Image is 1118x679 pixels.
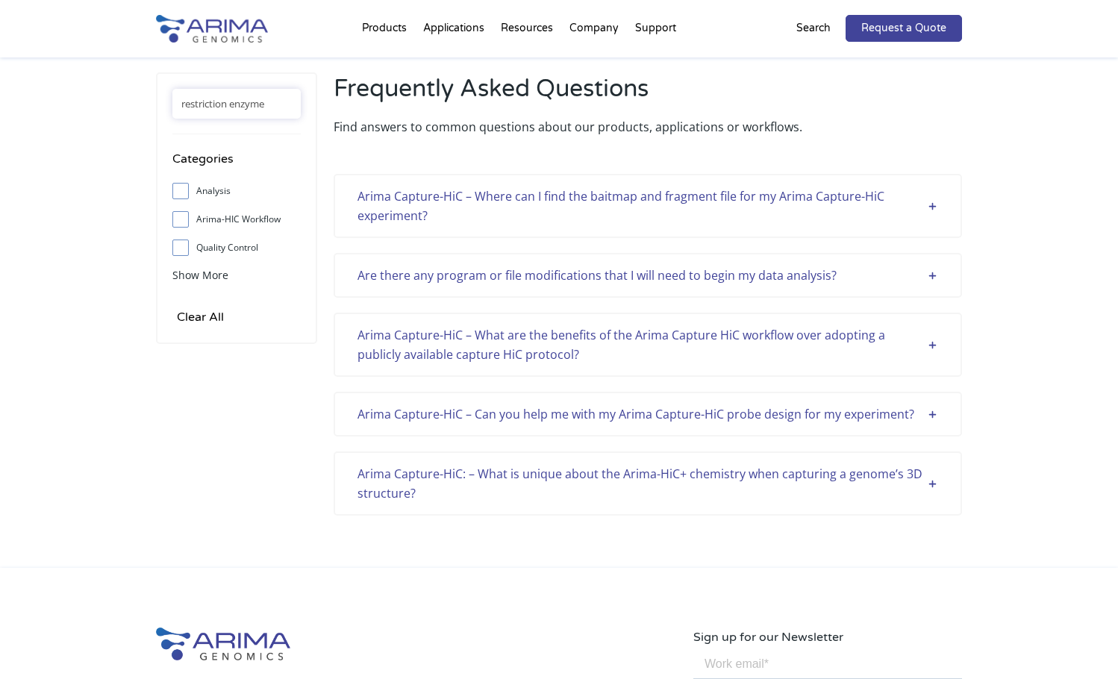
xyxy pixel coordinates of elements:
label: Arima-HIC Workflow [172,208,301,231]
div: Arima Capture-HiC: – What is unique about the Arima-HiC+ chemistry when capturing a genome’s 3D s... [357,464,938,503]
img: Arima-Genomics-logo [156,628,290,660]
img: Arima-Genomics-logo [156,15,268,43]
label: Quality Control [172,237,301,259]
p: Sign up for our Newsletter [693,628,962,647]
span: Show More [172,268,228,282]
label: Analysis [172,180,301,202]
h4: Categories [172,149,301,180]
div: Are there any program or file modifications that I will need to begin my data analysis? [357,266,938,285]
a: Request a Quote [846,15,962,42]
input: Clear All [172,307,228,328]
div: Arima Capture-HiC – Where can I find the baitmap and fragment file for my Arima Capture-HiC exper... [357,187,938,225]
div: Arima Capture-HiC – What are the benefits of the Arima Capture HiC workflow over adopting a publi... [357,325,938,364]
p: Find answers to common questions about our products, applications or workflows. [334,117,962,137]
h2: Frequently Asked Questions [334,72,962,117]
div: Arima Capture-HiC – Can you help me with my Arima Capture-HiC probe design for my experiment? [357,404,938,424]
input: Search [172,89,301,119]
p: Search [796,19,831,38]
